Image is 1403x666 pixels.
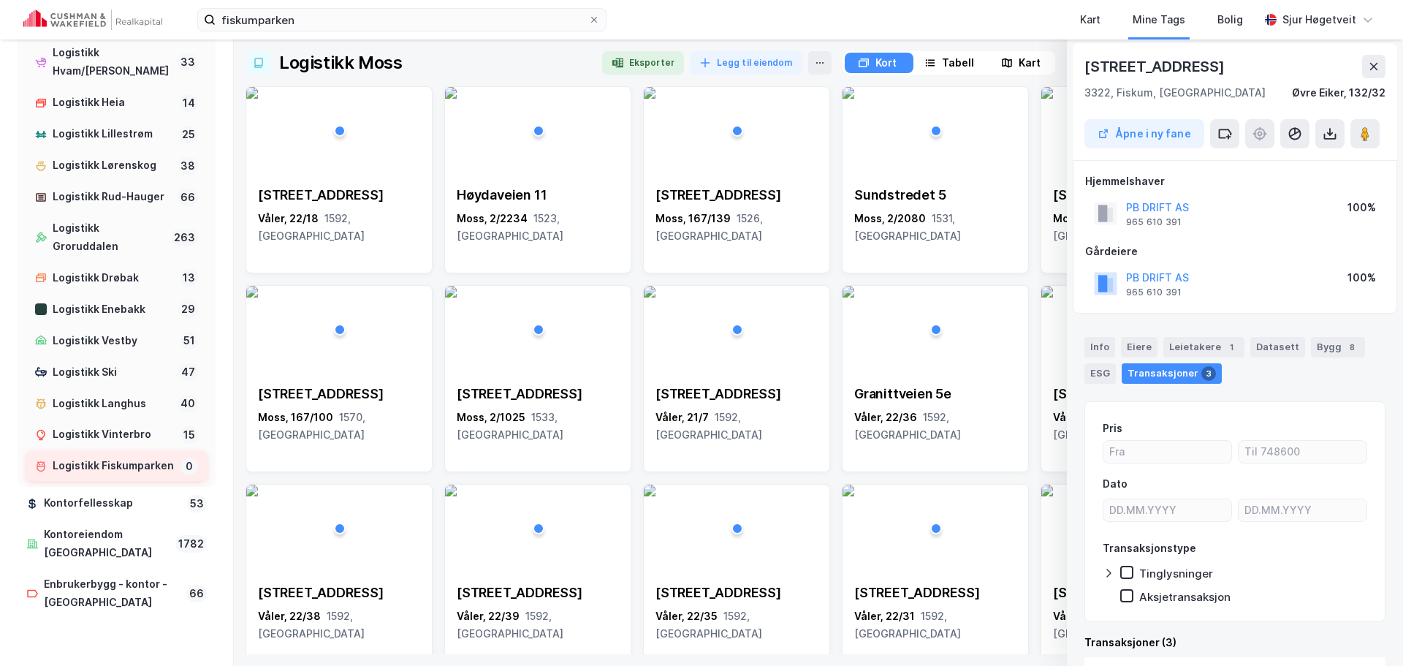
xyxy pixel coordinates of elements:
div: ESG [1084,363,1116,384]
a: Logistikk Ski47 [26,357,207,387]
div: Kort [875,54,897,72]
div: [STREET_ADDRESS] [457,385,619,403]
div: Info [1084,337,1115,357]
img: 256x120 [246,286,258,298]
span: 1531, [GEOGRAPHIC_DATA] [854,212,961,242]
div: Bolig [1217,11,1243,29]
div: Våler, 22/39 [457,608,619,643]
span: 1592, [GEOGRAPHIC_DATA] [1053,411,1160,441]
div: Transaksjonstype [1103,540,1196,557]
span: 1539, [GEOGRAPHIC_DATA] [1053,212,1160,242]
div: [STREET_ADDRESS] [1053,584,1215,602]
span: 1523, [GEOGRAPHIC_DATA] [457,212,563,242]
div: Våler, 22/35 [655,608,818,643]
div: Våler, 21/7 [655,409,818,444]
div: Gårdeiere [1085,243,1385,260]
div: [STREET_ADDRESS] [854,584,1016,602]
div: Leietakere [1163,337,1244,357]
div: Logistikk Hvam/[PERSON_NAME] [53,44,172,80]
div: Dato [1103,475,1128,493]
div: 53 [187,495,207,512]
span: 1533, [GEOGRAPHIC_DATA] [457,411,563,441]
a: Logistikk Enebakk29 [26,295,207,325]
a: Logistikk Drøbak13 [26,263,207,293]
div: 25 [179,126,198,143]
div: Logistikk Vinterbro [53,425,175,444]
a: Logistikk Lillestrøm25 [26,119,207,149]
a: Logistikk Rud-Hauger66 [26,182,207,212]
a: Logistikk Heia14 [26,88,207,118]
div: 14 [180,94,198,112]
div: [STREET_ADDRESS] [655,385,818,403]
div: Våler, 22/36 [854,409,1016,444]
div: 1 [1224,340,1239,355]
input: Til 748600 [1239,441,1366,463]
a: Kontoreiendom [GEOGRAPHIC_DATA]1782 [18,520,216,568]
a: Logistikk Hvam/[PERSON_NAME]33 [26,38,207,86]
div: 13 [180,269,198,287]
div: Granittveien 5e [854,385,1016,403]
div: [STREET_ADDRESS] [655,186,818,204]
span: 1592, [GEOGRAPHIC_DATA] [258,610,365,640]
div: 965 610 391 [1126,216,1182,228]
div: Mine Tags [1133,11,1185,29]
button: Legg til eiendom [690,51,802,75]
a: Logistikk Langhus40 [26,389,207,419]
button: Eksporter [602,51,684,75]
span: 1592, [GEOGRAPHIC_DATA] [655,610,762,640]
div: [STREET_ADDRESS] [457,584,619,602]
div: Transaksjoner [1122,363,1222,384]
a: Enbrukerbygg - kontor - [GEOGRAPHIC_DATA]66 [18,569,216,618]
img: 256x120 [644,87,655,99]
div: Kart [1080,11,1100,29]
input: DD.MM.YYYY [1103,499,1231,521]
img: 256x120 [246,87,258,99]
img: 256x120 [644,286,655,298]
div: 3322, Fiskum, [GEOGRAPHIC_DATA] [1084,84,1266,102]
div: Sundstredet 5 [854,186,1016,204]
a: Logistikk Groruddalen263 [26,213,207,262]
div: 8 [1345,340,1359,355]
div: Våler, 22/38 [258,608,420,643]
div: Bygg [1311,337,1365,357]
span: 1592, [GEOGRAPHIC_DATA] [854,411,961,441]
a: Kontorfellesskap53 [18,488,216,518]
iframe: Chat Widget [1330,596,1403,666]
div: [STREET_ADDRESS] [655,584,818,602]
img: cushman-wakefield-realkapital-logo.202ea83816669bd177139c58696a8fa1.svg [23,10,162,30]
div: 38 [178,157,198,175]
div: Tabell [942,54,974,72]
div: Våler, 22/31 [854,608,1016,643]
div: Transaksjoner (3) [1084,634,1385,651]
div: Sjur Høgetveit [1282,11,1356,29]
div: 33 [178,53,198,71]
img: 256x120 [644,485,655,496]
img: 256x120 [843,286,854,298]
div: Kontorfellesskap [44,494,181,512]
div: Våler, 22/18 [258,210,420,245]
a: Logistikk Vestby51 [26,326,207,356]
div: [STREET_ADDRESS] [258,186,420,204]
div: [STREET_ADDRESS] [1053,385,1215,403]
button: Åpne i ny fane [1084,119,1204,148]
div: Logistikk Drøbak [53,269,174,287]
span: 1592, [GEOGRAPHIC_DATA] [655,411,762,441]
div: Moss, 2/1025 [457,409,619,444]
div: Hjemmelshaver [1085,173,1385,190]
div: Enbrukerbygg - kontor - [GEOGRAPHIC_DATA] [44,575,180,612]
div: Kontrollprogram for chat [1330,596,1403,666]
div: Datasett [1250,337,1305,357]
div: Moss, 3/1928 [1053,210,1215,245]
input: DD.MM.YYYY [1239,499,1366,521]
div: 100% [1347,199,1376,216]
a: Logistikk Lørenskog38 [26,151,207,181]
div: 40 [178,395,198,412]
div: 3 [1201,366,1216,381]
img: 256x120 [445,286,457,298]
img: 256x120 [1041,485,1053,496]
div: Logistikk Rud-Hauger [53,188,172,206]
div: 47 [178,363,198,381]
span: 1592, [GEOGRAPHIC_DATA] [1053,610,1160,640]
span: 1592, [GEOGRAPHIC_DATA] [854,610,961,640]
div: Pris [1103,420,1122,437]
